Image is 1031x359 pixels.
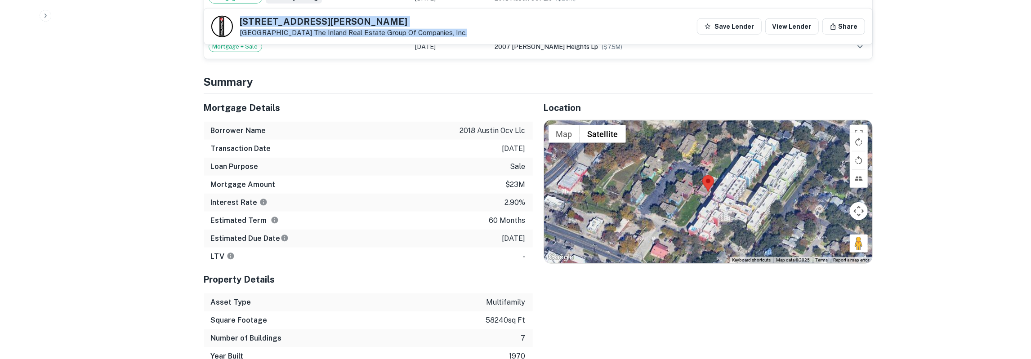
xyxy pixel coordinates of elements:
[850,125,868,143] button: Toggle fullscreen view
[521,333,526,344] p: 7
[211,143,271,154] h6: Transaction Date
[732,257,771,263] button: Keyboard shortcuts
[510,161,526,172] p: sale
[211,315,268,326] h6: Square Footage
[204,74,873,90] h4: Summary
[211,215,279,226] h6: Estimated Term
[546,252,576,263] a: Open this area in Google Maps (opens a new window)
[544,101,873,115] h5: Location
[314,29,467,36] a: The Inland Real Estate Group Of Companies, Inc.
[211,125,266,136] h6: Borrower Name
[204,273,533,286] h5: Property Details
[505,197,526,208] p: 2.90%
[549,125,580,143] button: Show street map
[495,43,598,50] span: 2007 [PERSON_NAME] heights lp
[502,143,526,154] p: [DATE]
[822,18,865,35] button: Share
[502,233,526,244] p: [DATE]
[816,257,828,262] a: Terms (opens in new tab)
[281,234,289,242] svg: Estimate is based on a standard schedule for this type of loan.
[209,42,262,51] span: Mortgage + Sale
[765,18,819,35] a: View Lender
[489,215,526,226] p: 60 months
[211,179,276,190] h6: Mortgage Amount
[460,125,526,136] p: 2018 austin ocv llc
[546,252,576,263] img: Google
[506,179,526,190] p: $23m
[211,233,289,244] h6: Estimated Due Date
[211,333,282,344] h6: Number of Buildings
[850,151,868,169] button: Rotate map counterclockwise
[834,257,870,262] a: Report a map error
[211,297,251,308] h6: Asset Type
[240,29,467,37] p: [GEOGRAPHIC_DATA]
[259,198,268,206] svg: The interest rates displayed on the website are for informational purposes only and may be report...
[580,125,626,143] button: Show satellite imagery
[850,170,868,188] button: Tilt map
[850,235,868,253] button: Drag Pegman onto the map to open Street View
[204,101,533,115] h5: Mortgage Details
[697,18,762,35] button: Save Lender
[986,287,1031,330] iframe: Chat Widget
[411,35,490,59] td: [DATE]
[486,315,526,326] p: 58240 sq ft
[523,251,526,262] p: -
[852,39,868,54] button: expand row
[602,44,622,50] span: ($ 7.5M )
[850,133,868,151] button: Rotate map clockwise
[777,257,810,262] span: Map data ©2025
[850,202,868,220] button: Map camera controls
[240,17,467,26] h5: [STREET_ADDRESS][PERSON_NAME]
[211,161,259,172] h6: Loan Purpose
[211,251,235,262] h6: LTV
[227,252,235,260] svg: LTVs displayed on the website are for informational purposes only and may be reported incorrectly...
[211,197,268,208] h6: Interest Rate
[271,216,279,224] svg: Term is based on a standard schedule for this type of loan.
[486,297,526,308] p: multifamily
